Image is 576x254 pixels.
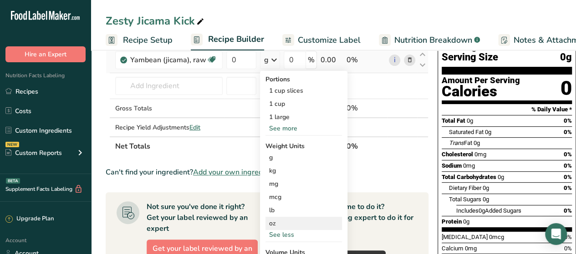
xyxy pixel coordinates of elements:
[442,43,572,52] div: 1 Serving Per Container
[265,110,342,124] div: 1 large
[498,174,504,180] span: 0g
[474,139,480,146] span: 0g
[564,184,572,191] span: 0%
[113,136,319,155] th: Net Totals
[442,117,465,124] span: Total Fat
[265,190,342,204] div: mcg
[442,218,462,225] span: Protein
[265,217,342,230] div: oz
[442,85,520,98] div: Calories
[485,129,491,135] span: 0g
[5,214,54,224] div: Upgrade Plan
[479,207,485,214] span: 0g
[264,55,269,65] div: g
[265,204,342,217] div: lb
[389,55,400,66] a: i
[265,177,342,190] div: mg
[130,55,206,65] div: Yambean (jicama), raw
[265,124,342,133] div: See more
[449,129,484,135] span: Saturated Fat
[442,76,520,85] div: Amount Per Serving
[115,123,223,132] div: Recipe Yield Adjustments
[189,123,200,132] span: Edit
[442,104,572,115] section: % Daily Value *
[564,245,572,252] span: 0%
[379,30,480,50] a: Nutrition Breakdown
[449,139,472,146] span: Fat
[265,75,342,84] div: Portions
[265,164,342,177] div: kg
[106,13,206,29] div: Zesty Jicama Kick
[560,52,572,63] span: 0g
[463,162,475,169] span: 0mg
[115,104,223,113] div: Gross Totals
[456,207,521,214] span: Includes Added Sugars
[265,141,342,151] div: Weight Units
[564,207,572,214] span: 0%
[442,245,464,252] span: Calcium
[545,223,567,245] div: Open Intercom Messenger
[561,76,572,100] div: 0
[564,151,572,158] span: 0%
[442,52,498,63] span: Serving Size
[483,184,489,191] span: 0g
[564,174,572,180] span: 0%
[106,30,173,50] a: Recipe Setup
[564,129,572,135] span: 0%
[265,84,342,97] div: 1 cup slices
[265,151,342,164] div: g
[442,151,473,158] span: Cholesterol
[394,34,472,46] span: Nutrition Breakdown
[265,230,342,239] div: See less
[106,167,428,178] div: Can't find your ingredient?
[489,234,504,240] span: 0mcg
[442,234,488,240] span: [MEDICAL_DATA]
[147,201,258,234] div: Not sure you've done it right? Get your label reviewed by an expert
[115,77,223,95] input: Add Ingredient
[298,34,361,46] span: Customize Label
[474,151,486,158] span: 0mg
[564,117,572,124] span: 0%
[5,148,62,158] div: Custom Reports
[449,196,481,203] span: Total Sugars
[564,162,572,169] span: 0%
[449,184,481,191] span: Dietary Fiber
[347,55,385,65] div: 0%
[265,97,342,110] div: 1 cup
[208,33,264,45] span: Recipe Builder
[5,142,19,147] div: NEW
[449,139,464,146] i: Trans
[465,245,477,252] span: 0mg
[191,29,264,51] a: Recipe Builder
[282,30,361,50] a: Customize Label
[303,201,418,234] div: Don't have time to do it? Hire a labeling expert to do it for you
[321,55,343,65] div: 0.00
[483,196,489,203] span: 0g
[123,34,173,46] span: Recipe Setup
[6,178,20,184] div: BETA
[347,103,385,114] div: 0%
[463,218,469,225] span: 0g
[345,136,387,155] th: 0%
[193,167,275,178] span: Add your own ingredient
[467,117,473,124] span: 0g
[442,162,462,169] span: Sodium
[564,234,572,240] span: 0%
[5,46,86,62] button: Hire an Expert
[442,174,496,180] span: Total Carbohydrates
